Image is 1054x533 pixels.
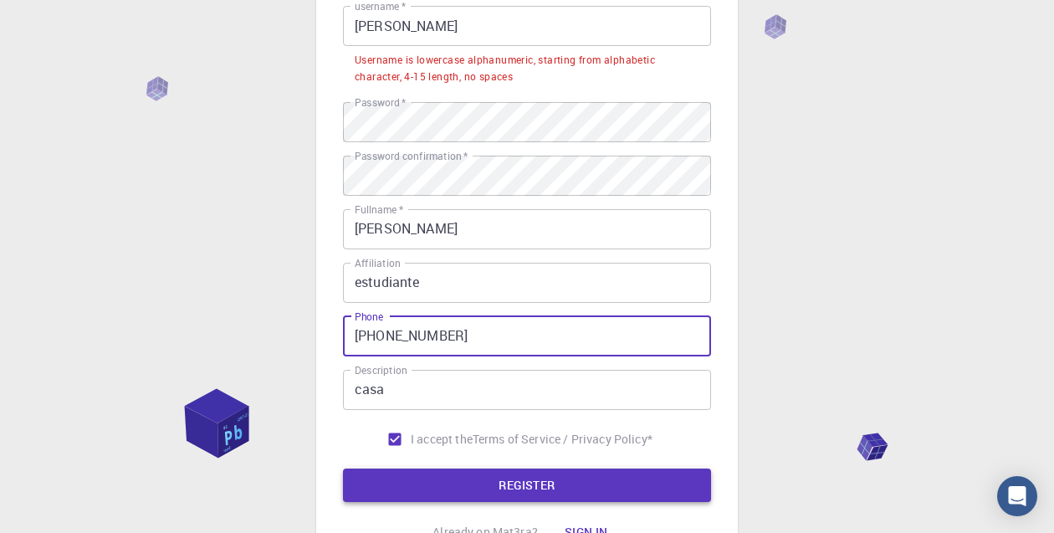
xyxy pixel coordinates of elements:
[473,431,652,448] p: Terms of Service / Privacy Policy *
[355,149,468,163] label: Password confirmation
[355,202,403,217] label: Fullname
[997,476,1037,516] div: Open Intercom Messenger
[355,95,406,110] label: Password
[355,363,407,377] label: Description
[355,310,383,324] label: Phone
[411,431,473,448] span: I accept the
[355,52,699,85] div: Username is lowercase alphanumeric, starting from alphabetic character, 4-15 length, no spaces
[473,431,652,448] a: Terms of Service / Privacy Policy*
[355,256,400,270] label: Affiliation
[343,469,711,502] button: REGISTER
